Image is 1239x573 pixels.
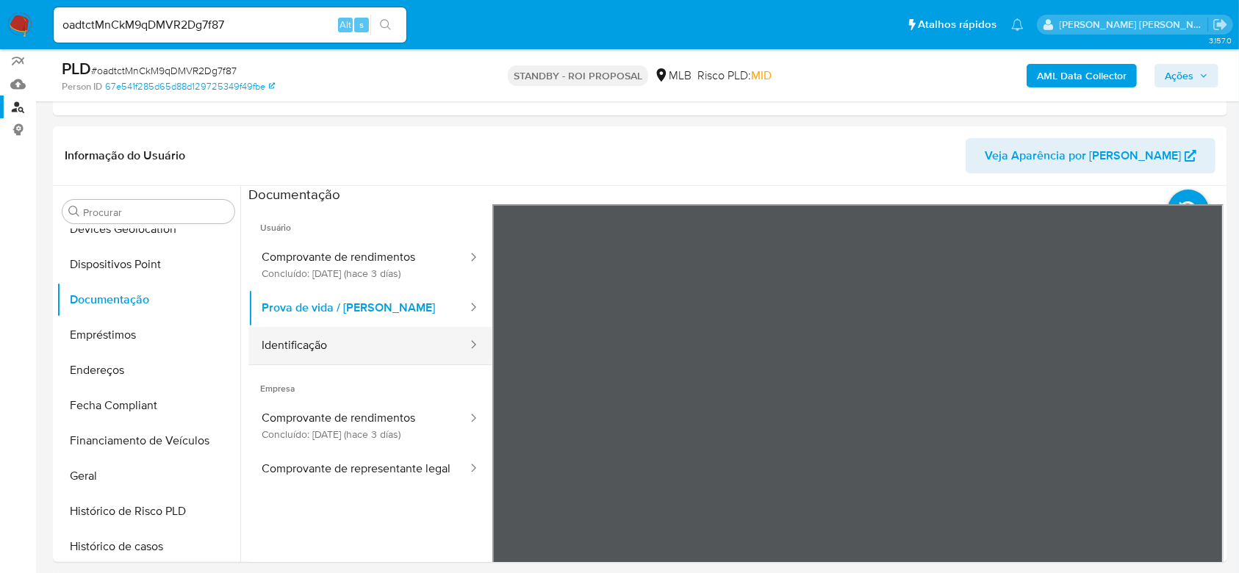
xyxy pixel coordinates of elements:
button: Dispositivos Point [57,247,240,282]
span: Veja Aparência por [PERSON_NAME] [985,138,1181,173]
button: Ações [1154,64,1218,87]
button: Financiamento de Veículos [57,423,240,458]
button: Empréstimos [57,317,240,353]
div: MLB [654,68,692,84]
button: Devices Geolocation [57,212,240,247]
button: Geral [57,458,240,494]
span: Alt [340,18,351,32]
span: s [359,18,364,32]
button: search-icon [370,15,401,35]
a: 67e541f285d65d88d129725349f49fbe [105,80,275,93]
button: AML Data Collector [1027,64,1137,87]
button: Histórico de casos [57,529,240,564]
span: Risco PLD: [697,68,772,84]
button: Fecha Compliant [57,388,240,423]
button: Endereços [57,353,240,388]
a: Sair [1213,17,1228,32]
b: PLD [62,57,91,80]
b: Person ID [62,80,102,93]
button: Documentação [57,282,240,317]
input: Procurar [83,206,229,219]
b: AML Data Collector [1037,64,1127,87]
button: Veja Aparência por [PERSON_NAME] [966,138,1215,173]
p: STANDBY - ROI PROPOSAL [508,65,648,86]
button: Histórico de Risco PLD [57,494,240,529]
span: 3.157.0 [1209,35,1232,46]
span: Atalhos rápidos [918,17,996,32]
h1: Informação do Usuário [65,148,185,163]
p: andrea.asantos@mercadopago.com.br [1060,18,1208,32]
span: MID [751,67,772,84]
span: # oadtctMnCkM9qDMVR2Dg7f87 [91,63,237,78]
span: Ações [1165,64,1193,87]
button: Procurar [68,206,80,217]
a: Notificações [1011,18,1024,31]
input: Pesquise usuários ou casos... [54,15,406,35]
